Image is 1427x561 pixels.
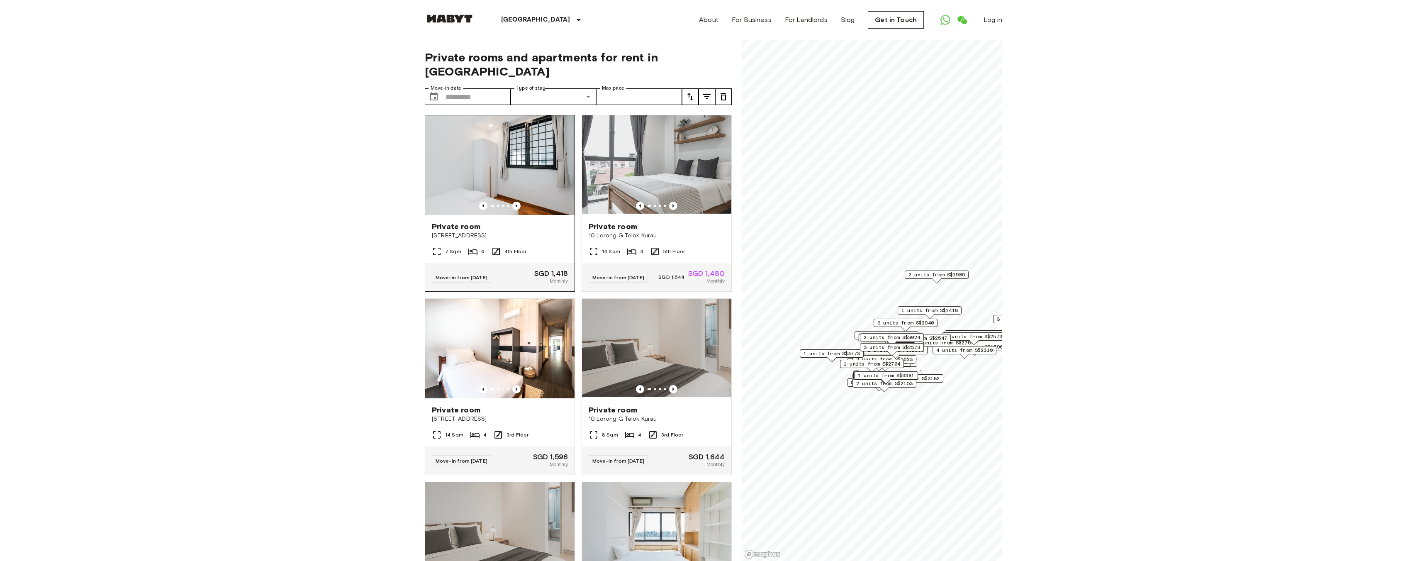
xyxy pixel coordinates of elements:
img: Habyt [425,15,475,23]
span: 3 units from S$3623 [856,356,913,363]
img: Marketing picture of unit SG-01-029-008-02 [582,115,731,215]
span: 2 units from S$1985 [908,271,965,278]
label: Type of stay [516,85,545,92]
span: 1 units from S$3381 [858,372,914,379]
label: Move-in date [431,85,461,92]
button: Previous image [479,202,487,210]
span: 4 [640,248,643,255]
a: Marketing picture of unit SG-01-109-001-006Previous imagePrevious imagePrivate room[STREET_ADDRES... [425,115,575,292]
button: Previous image [669,202,677,210]
div: Map marker [942,332,1006,345]
div: Map marker [898,306,962,319]
span: 14 Sqm [445,431,463,439]
span: 3 units from S$2036 [997,315,1053,323]
img: Marketing picture of unit SG-01-029-003-03 [582,299,731,398]
span: SGD 1,418 [534,270,568,277]
span: 4 [483,431,487,439]
div: Map marker [853,371,917,384]
span: Monthly [706,277,725,285]
span: 1 units from S$2573 [946,333,1002,340]
span: 6 [481,248,485,255]
span: 3 units from S$2940 [877,319,934,327]
a: Open WhatsApp [937,12,954,28]
span: Private rooms and apartments for rent in [GEOGRAPHIC_DATA] [425,50,732,78]
a: Mapbox logo [744,549,781,559]
span: 1 units from S$4773 [804,350,860,357]
a: Log in [984,15,1002,25]
img: Marketing picture of unit SG-01-109-001-006 [425,115,575,215]
button: Previous image [512,385,521,393]
span: 1 units from S$3182 [883,375,940,382]
span: Private room [432,405,480,415]
span: 5th Floor [663,248,685,255]
div: Map marker [852,379,916,392]
span: Move-in from [DATE] [436,458,487,464]
div: Map marker [847,378,911,391]
div: Map marker [864,346,928,359]
button: tune [682,88,699,105]
button: Previous image [636,202,644,210]
span: 3 units from S$2573 [864,344,920,351]
span: Monthly [706,461,725,468]
span: 4th Floor [504,248,526,255]
span: [STREET_ADDRESS] [432,415,568,423]
a: About [699,15,718,25]
span: 3rd Floor [507,431,528,439]
span: 3 units from S$1985 [858,332,915,339]
span: 10 Lorong G Telok Kurau [589,232,725,240]
div: Map marker [854,371,918,384]
span: Private room [432,222,480,232]
div: Map marker [852,374,916,387]
div: Map marker [840,360,904,373]
div: Map marker [857,370,921,383]
span: 4 [638,431,641,439]
span: SGD 1,644 [658,273,684,281]
span: Private room [589,405,637,415]
div: Map marker [887,334,951,347]
span: 8 Sqm [602,431,618,439]
a: For Landlords [785,15,828,25]
div: Map marker [852,355,916,368]
span: SGD 1,480 [688,270,725,277]
span: 10 Lorong G Telok Kurau [589,415,725,423]
div: Map marker [860,333,924,346]
span: 3rd Floor [661,431,683,439]
div: Map marker [860,343,924,356]
span: 1 units from S$2704 [844,360,900,368]
span: 1 units from S$1418 [901,307,958,314]
button: tune [699,88,715,105]
span: 2 units from S$3024 [864,334,920,341]
button: Previous image [636,385,644,393]
div: Map marker [853,359,917,371]
button: Previous image [479,385,487,393]
div: Map marker [874,319,938,332]
a: Open WeChat [954,12,970,28]
span: 3 units from S$1480 [948,331,1005,338]
span: [STREET_ADDRESS] [432,232,568,240]
span: 7 Sqm [445,248,461,255]
span: 14 Sqm [602,248,620,255]
a: Marketing picture of unit SG-01-027-007-03Previous imagePrevious imagePrivate room[STREET_ADDRESS... [425,298,575,475]
span: Move-in from [DATE] [592,458,644,464]
span: Private room [589,222,637,232]
span: 5 units from S$1838 [861,370,918,378]
div: Map marker [855,331,918,344]
a: Blog [841,15,855,25]
button: Previous image [512,202,521,210]
img: Marketing picture of unit SG-01-027-007-03 [425,299,575,398]
span: 5 units from S$1680 [851,379,907,386]
span: 1 units from S$2547 [891,334,947,342]
button: tune [715,88,732,105]
span: 4 units from S$2310 [936,346,993,354]
span: SGD 1,596 [533,453,568,461]
a: Marketing picture of unit SG-01-029-008-02Previous imagePrevious imagePrivate room10 Lorong G Tel... [582,115,732,292]
span: SGD 1,644 [689,453,725,461]
div: Map marker [993,315,1057,328]
div: Map marker [905,271,969,283]
div: Map marker [800,349,864,362]
div: Map marker [879,374,943,387]
label: Max price [602,85,624,92]
a: Get in Touch [868,11,924,29]
p: [GEOGRAPHIC_DATA] [501,15,570,25]
a: For Business [732,15,772,25]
